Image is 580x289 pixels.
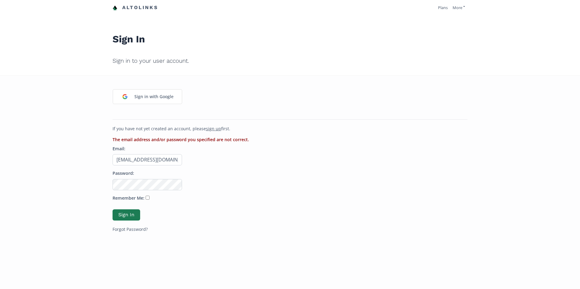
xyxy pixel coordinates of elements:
[131,90,177,103] div: Sign in with Google
[438,5,448,10] a: Plans
[113,5,117,10] img: favicon-32x32.png
[453,5,465,10] a: More
[113,137,467,143] li: The email address and/or password you specified are not correct.
[113,53,467,68] h2: Sign in to your user account.
[113,89,182,104] a: Sign in with Google
[119,90,131,103] img: google_login_logo_184.png
[113,209,140,221] button: Sign In
[113,3,158,13] a: Altolinks
[113,126,467,132] p: If you have not yet created an account, please first.
[113,170,134,177] label: Password:
[113,226,148,232] a: Forgot Password?
[113,20,467,48] h1: Sign In
[113,154,182,165] input: Email address
[113,146,125,152] label: Email:
[113,195,144,201] label: Remember Me:
[206,126,221,131] a: sign up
